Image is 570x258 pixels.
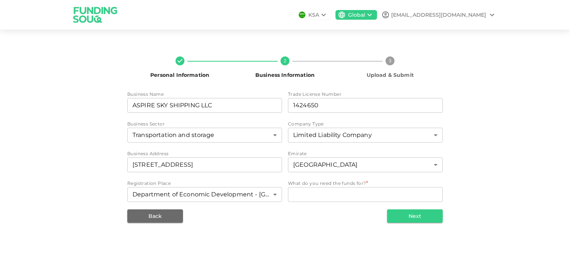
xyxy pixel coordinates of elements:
[288,91,341,97] span: Trade License Number
[288,187,443,202] div: needFundsFor
[299,12,305,18] img: flag-sa.b9a346574cdc8950dd34b50780441f57.svg
[127,157,282,172] input: businessAddress.addressLine
[288,121,324,127] span: Company Type
[387,209,443,223] button: Next
[288,98,443,113] input: tradeLicenseNumber
[389,58,392,63] text: 3
[255,72,315,78] span: Business Information
[288,128,443,143] div: companyType
[127,121,165,127] span: Business Sector
[308,11,319,19] div: KSA
[127,209,183,223] button: Back
[348,11,365,19] div: Global
[293,190,438,199] textarea: needFundsFor
[127,151,168,156] span: Business Address
[367,72,414,78] span: Upload & Submit
[288,151,307,156] span: Emirate
[127,91,164,97] span: Business Name
[150,72,209,78] span: Personal Information
[288,157,443,172] div: emirates
[127,187,282,202] div: registrationPlace
[391,11,486,19] div: [EMAIL_ADDRESS][DOMAIN_NAME]
[127,128,282,143] div: businessSector
[127,98,282,113] input: businessName
[127,180,171,186] span: Registration Place
[284,58,286,63] text: 2
[288,180,366,186] span: What do you need the funds for?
